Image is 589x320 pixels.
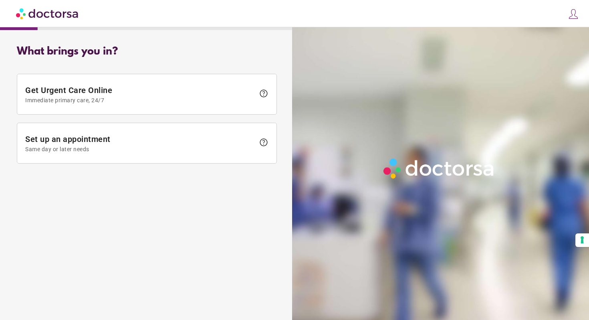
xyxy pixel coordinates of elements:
button: Your consent preferences for tracking technologies [575,233,589,247]
img: Logo-Doctorsa-trans-White-partial-flat.png [380,155,498,182]
span: Set up an appointment [25,134,255,152]
span: Same day or later needs [25,146,255,152]
span: Get Urgent Care Online [25,85,255,103]
span: help [259,138,268,147]
span: Immediate primary care, 24/7 [25,97,255,103]
div: What brings you in? [17,46,277,58]
span: help [259,89,268,98]
img: Doctorsa.com [16,4,79,22]
img: icons8-customer-100.png [568,8,579,20]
